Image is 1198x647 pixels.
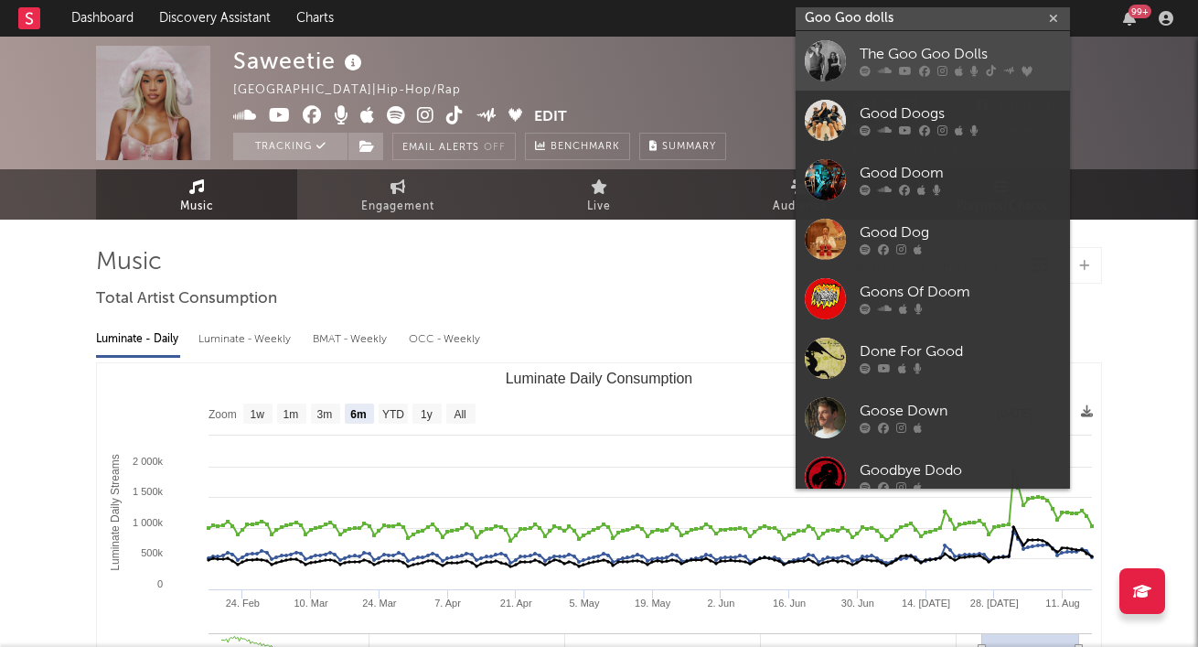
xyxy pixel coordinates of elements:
[96,324,180,355] div: Luminate - Daily
[434,598,461,609] text: 7. Apr
[233,80,482,102] div: [GEOGRAPHIC_DATA] | Hip-Hop/Rap
[534,106,567,129] button: Edit
[1045,598,1079,609] text: 11. Aug
[860,282,1061,304] div: Goons Of Doom
[226,598,260,609] text: 24. Feb
[796,329,1070,388] a: Done For Good
[251,408,265,421] text: 1w
[362,598,397,609] text: 24. Mar
[294,598,328,609] text: 10. Mar
[109,454,122,570] text: Luminate Daily Streams
[700,169,901,220] a: Audience
[639,133,726,160] button: Summary
[773,598,806,609] text: 16. Jun
[635,598,671,609] text: 19. May
[96,288,277,310] span: Total Artist Consumption
[796,269,1070,329] a: Goons Of Doom
[421,408,433,421] text: 1y
[198,324,294,355] div: Luminate - Weekly
[506,371,693,386] text: Luminate Daily Consumption
[133,486,164,497] text: 1 500k
[484,143,506,153] em: Off
[841,598,874,609] text: 30. Jun
[157,578,163,589] text: 0
[313,324,390,355] div: BMAT - Weekly
[970,598,1019,609] text: 28. [DATE]
[796,448,1070,507] a: Goodbye Dodo
[860,460,1061,482] div: Goodbye Dodo
[707,598,734,609] text: 2. Jun
[1128,5,1151,18] div: 99 +
[141,547,163,558] text: 500k
[180,196,214,218] span: Music
[796,150,1070,210] a: Good Doom
[796,388,1070,448] a: Goose Down
[569,598,600,609] text: 5. May
[209,408,237,421] text: Zoom
[773,196,829,218] span: Audience
[133,456,164,467] text: 2 000k
[350,408,366,421] text: 6m
[500,598,532,609] text: 21. Apr
[860,401,1061,423] div: Goose Down
[317,408,333,421] text: 3m
[587,196,611,218] span: Live
[233,133,348,160] button: Tracking
[409,324,482,355] div: OCC - Weekly
[525,133,630,160] a: Benchmark
[233,46,367,76] div: Saweetie
[392,133,516,160] button: Email AlertsOff
[382,408,404,421] text: YTD
[133,517,164,528] text: 1 000k
[96,169,297,220] a: Music
[902,598,950,609] text: 14. [DATE]
[454,408,465,421] text: All
[860,103,1061,125] div: Good Doogs
[297,169,498,220] a: Engagement
[860,222,1061,244] div: Good Dog
[796,210,1070,269] a: Good Dog
[860,163,1061,185] div: Good Doom
[361,196,434,218] span: Engagement
[498,169,700,220] a: Live
[662,142,716,152] span: Summary
[796,31,1070,91] a: The Goo Goo Dolls
[796,91,1070,150] a: Good Doogs
[283,408,299,421] text: 1m
[860,341,1061,363] div: Done For Good
[796,7,1070,30] input: Search for artists
[860,44,1061,66] div: The Goo Goo Dolls
[551,136,620,158] span: Benchmark
[1123,11,1136,26] button: 99+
